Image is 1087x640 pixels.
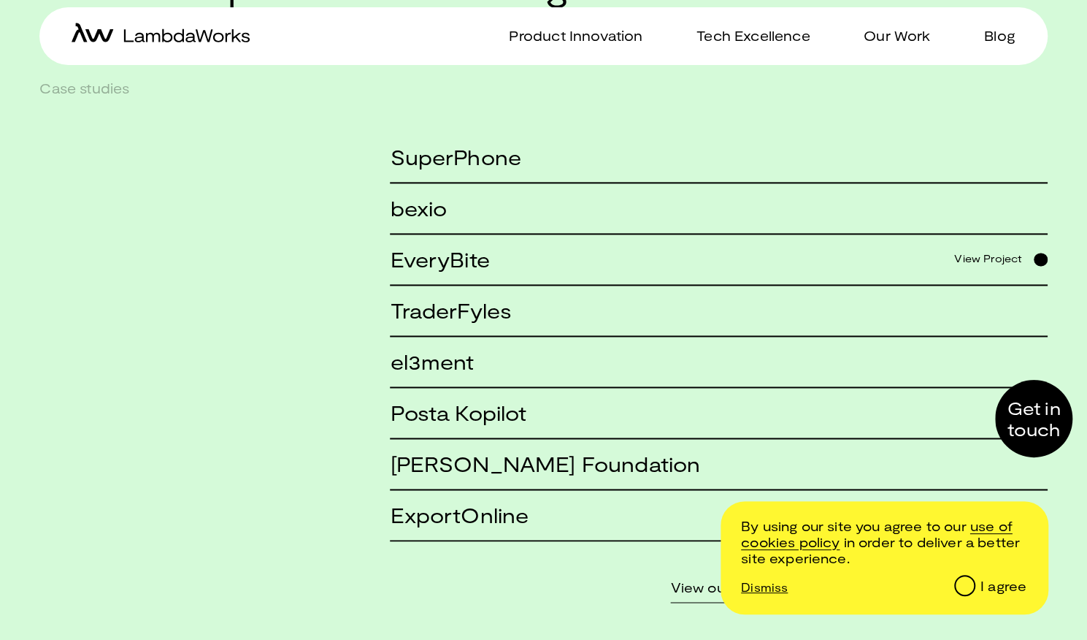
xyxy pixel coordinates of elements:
[679,25,810,46] a: Tech Excellence
[864,25,930,46] p: Our Work
[390,146,521,169] h5: SuperPhone
[509,25,643,46] p: Product Innovation
[390,351,474,373] h5: el3ment
[390,453,700,476] h5: [PERSON_NAME] Foundation
[390,132,1047,183] a: SuperPhone
[39,132,346,541] a: Case studies
[741,580,788,594] p: Dismiss
[390,337,1047,388] a: el3ment
[390,439,1047,490] a: [PERSON_NAME] Foundation
[696,25,810,46] p: Tech Excellence
[390,235,1047,286] a: EveryBiteView Project
[967,25,1015,46] a: Blog
[846,25,930,46] a: Our Work
[390,248,489,271] h5: EveryBite
[954,253,1022,267] span: View Project
[390,504,529,527] h5: ExportOnline
[491,25,643,46] a: Product Innovation
[390,490,1047,541] a: ExportOnline
[390,183,1047,235] a: bexio
[39,77,129,99] div: Case studies
[390,286,1047,337] a: TraderFyles
[741,519,1026,566] p: By using our site you agree to our in order to deliver a better site experience.
[390,300,512,322] h5: TraderFyles
[670,578,767,595] a: View our work
[390,388,1047,439] a: Posta Kopilot
[72,23,250,48] a: home-icon
[390,402,526,424] h5: Posta Kopilot
[390,197,447,220] h5: bexio
[984,25,1015,46] p: Blog
[741,518,1013,550] a: /cookie-and-privacy-policy
[980,579,1026,595] div: I agree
